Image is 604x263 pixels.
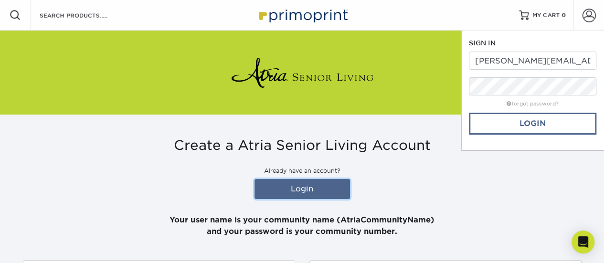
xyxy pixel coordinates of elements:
input: SEARCH PRODUCTS..... [39,10,132,21]
a: forgot password? [507,101,559,107]
span: 0 [562,12,566,19]
h3: Create a Atria Senior Living Account [23,137,582,154]
img: Primoprint [254,5,350,25]
input: Email [469,52,596,70]
p: Already have an account? [23,167,582,175]
div: Open Intercom Messenger [572,231,594,253]
p: Your user name is your community name (AtriaCommunityName) and your password is your community nu... [23,203,582,237]
a: Login [254,179,350,199]
span: SIGN IN [469,39,496,47]
img: Atria Senior Living [231,53,374,92]
a: Login [469,113,596,135]
span: MY CART [532,11,560,20]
